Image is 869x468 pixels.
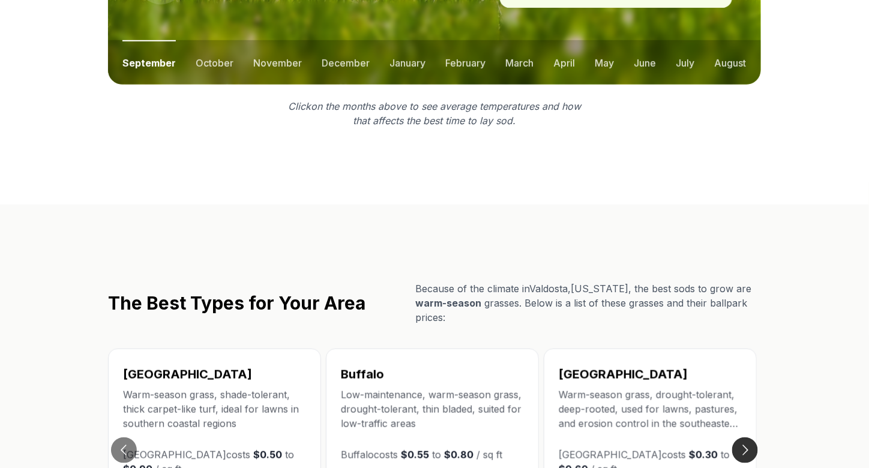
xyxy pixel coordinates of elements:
button: april [554,40,576,85]
p: Warm-season grass, shade-tolerant, thick carpet-like turf, ideal for lawns in southern coastal re... [123,388,306,431]
span: warm-season [415,297,481,309]
p: Buffalo costs to / sq ft [341,448,524,462]
button: august [715,40,747,85]
h3: [GEOGRAPHIC_DATA] [123,366,306,383]
button: Go to previous slide [111,437,137,463]
button: september [122,40,176,85]
button: march [505,40,534,85]
button: october [196,40,233,85]
button: july [676,40,695,85]
p: Because of the climate in Valdosta , [US_STATE] , the best sods to grow are grasses. Below is a l... [415,281,761,325]
strong: $0.50 [253,449,282,461]
button: may [595,40,615,85]
strong: $0.30 [689,449,718,461]
h3: Buffalo [341,366,524,383]
button: january [389,40,425,85]
p: Warm-season grass, drought-tolerant, deep-rooted, used for lawns, pastures, and erosion control i... [559,388,742,431]
button: december [322,40,370,85]
h2: The Best Types for Your Area [108,292,365,314]
button: june [634,40,657,85]
p: Click on the months above to see average temperatures and how that affects the best time to lay sod. [281,99,588,128]
p: Low-maintenance, warm-season grass, drought-tolerant, thin bladed, suited for low-traffic areas [341,388,524,431]
button: february [445,40,486,85]
strong: $0.80 [444,449,474,461]
button: Go to next slide [732,437,758,463]
strong: $0.55 [401,449,429,461]
button: november [253,40,302,85]
h3: [GEOGRAPHIC_DATA] [559,366,742,383]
